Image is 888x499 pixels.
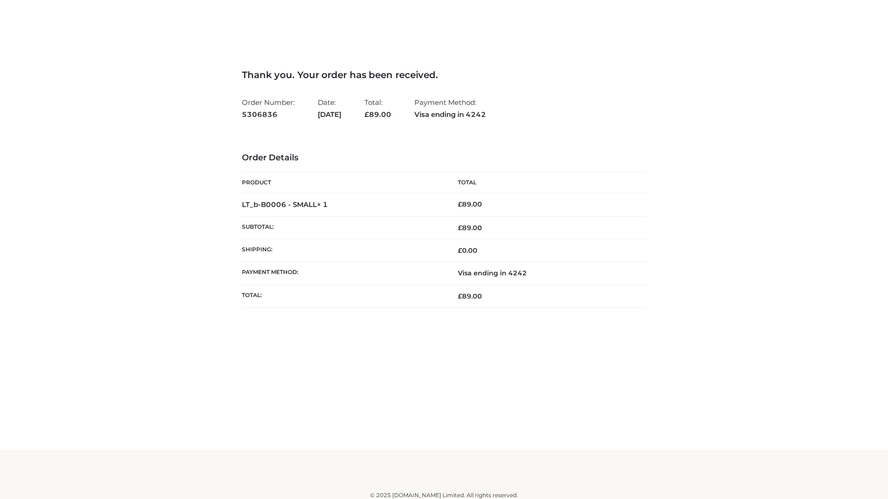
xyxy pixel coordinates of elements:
strong: 5306836 [242,109,295,121]
bdi: 0.00 [458,246,477,255]
span: £ [458,224,462,232]
h3: Order Details [242,153,646,163]
li: Date: [318,94,341,122]
span: £ [458,292,462,300]
strong: Visa ending in 4242 [414,109,486,121]
span: 89.00 [458,224,482,232]
span: £ [458,200,462,208]
h3: Thank you. Your order has been received. [242,69,646,80]
th: Payment method: [242,262,444,285]
span: £ [458,246,462,255]
th: Subtotal: [242,216,444,239]
li: Payment Method: [414,94,486,122]
span: £ [364,110,369,119]
th: Shipping: [242,239,444,262]
bdi: 89.00 [458,200,482,208]
strong: [DATE] [318,109,341,121]
th: Product [242,172,444,193]
span: 89.00 [364,110,391,119]
strong: × 1 [317,200,328,209]
th: Total [444,172,646,193]
span: 89.00 [458,292,482,300]
li: Order Number: [242,94,295,122]
td: Visa ending in 4242 [444,262,646,285]
li: Total: [364,94,391,122]
th: Total: [242,285,444,307]
strong: LT_b-B0006 - SMALL [242,200,328,209]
